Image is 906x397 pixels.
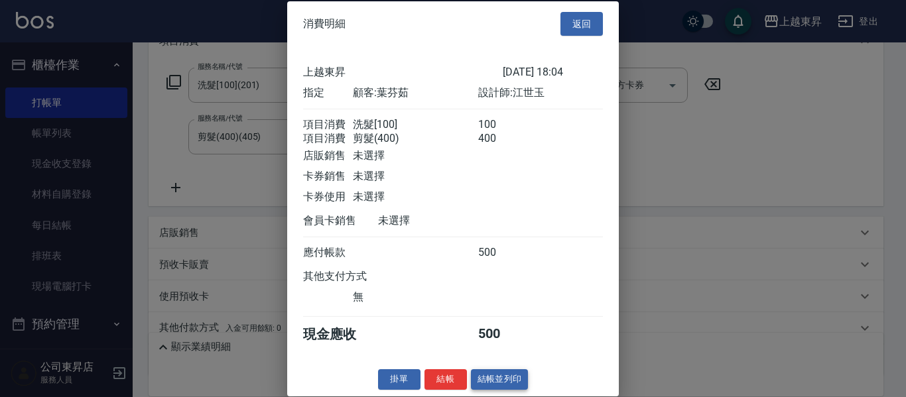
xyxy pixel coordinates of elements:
button: 結帳並列印 [471,369,529,390]
div: 設計師: 江世玉 [478,86,603,100]
div: 未選擇 [353,190,478,204]
div: 其他支付方式 [303,270,403,284]
span: 消費明細 [303,17,346,30]
div: 100 [478,118,528,132]
div: 顧客: 葉芬茹 [353,86,478,100]
div: 無 [353,290,478,304]
div: 會員卡銷售 [303,214,378,228]
div: [DATE] 18:04 [503,66,603,80]
div: 應付帳款 [303,246,353,260]
button: 結帳 [424,369,467,390]
div: 卡券銷售 [303,170,353,184]
div: 現金應收 [303,325,378,343]
div: 項目消費 [303,132,353,146]
div: 未選擇 [353,149,478,163]
div: 500 [478,325,528,343]
div: 項目消費 [303,118,353,132]
div: 指定 [303,86,353,100]
button: 掛單 [378,369,421,390]
div: 剪髮(400) [353,132,478,146]
div: 400 [478,132,528,146]
div: 上越東昇 [303,66,503,80]
div: 店販銷售 [303,149,353,163]
div: 未選擇 [353,170,478,184]
div: 未選擇 [378,214,503,228]
div: 洗髮[100] [353,118,478,132]
div: 卡券使用 [303,190,353,204]
div: 500 [478,246,528,260]
button: 返回 [560,11,603,36]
